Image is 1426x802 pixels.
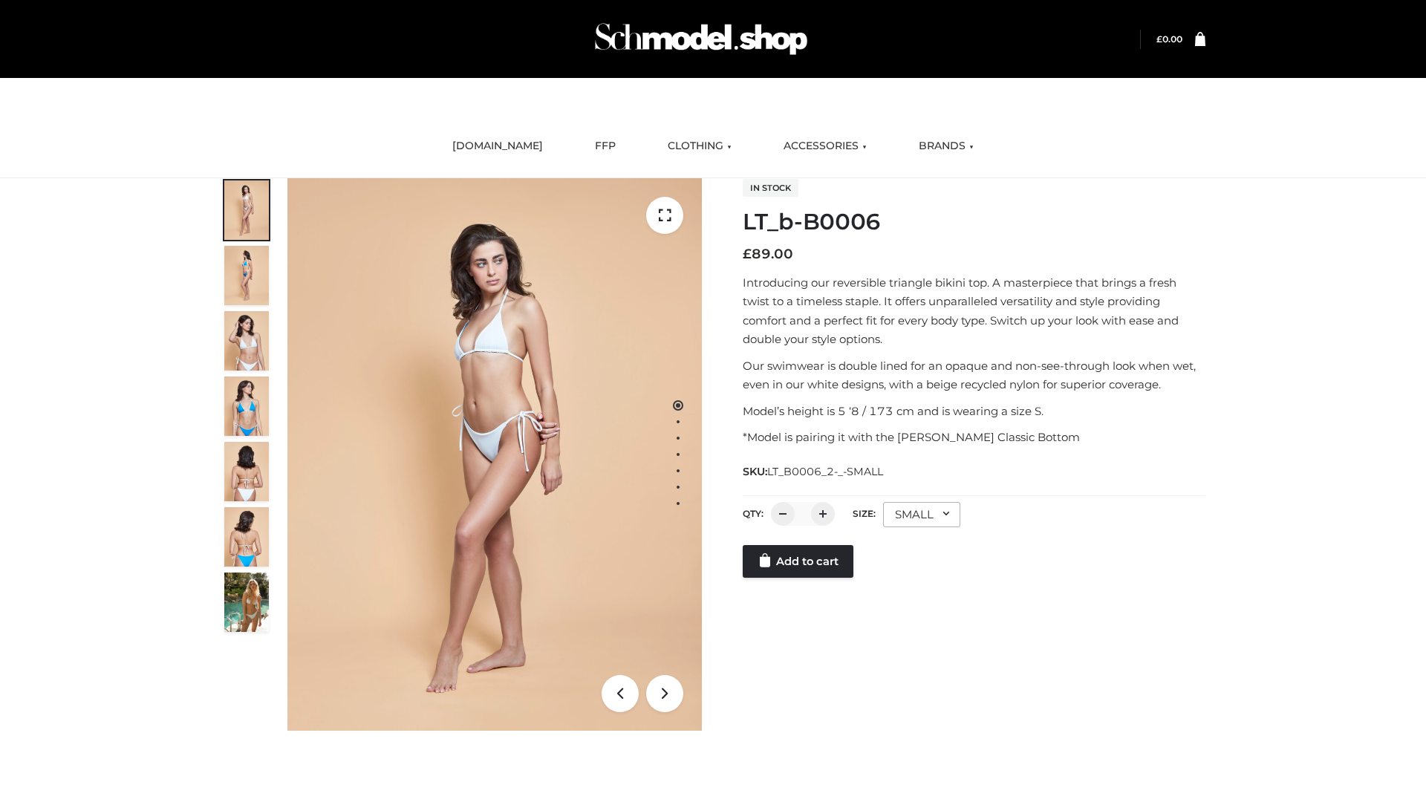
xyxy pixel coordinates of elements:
a: CLOTHING [657,130,743,163]
img: ArielClassicBikiniTop_CloudNine_AzureSky_OW114ECO_4-scaled.jpg [224,376,269,436]
img: Arieltop_CloudNine_AzureSky2.jpg [224,573,269,632]
p: *Model is pairing it with the [PERSON_NAME] Classic Bottom [743,428,1205,447]
p: Model’s height is 5 ‘8 / 173 cm and is wearing a size S. [743,402,1205,421]
a: Add to cart [743,545,853,578]
span: In stock [743,179,798,197]
p: Our swimwear is double lined for an opaque and non-see-through look when wet, even in our white d... [743,356,1205,394]
img: ArielClassicBikiniTop_CloudNine_AzureSky_OW114ECO_7-scaled.jpg [224,442,269,501]
a: £0.00 [1156,33,1182,45]
a: ACCESSORIES [772,130,878,163]
img: ArielClassicBikiniTop_CloudNine_AzureSky_OW114ECO_8-scaled.jpg [224,507,269,567]
p: Introducing our reversible triangle bikini top. A masterpiece that brings a fresh twist to a time... [743,273,1205,349]
a: BRANDS [908,130,985,163]
img: ArielClassicBikiniTop_CloudNine_AzureSky_OW114ECO_2-scaled.jpg [224,246,269,305]
img: ArielClassicBikiniTop_CloudNine_AzureSky_OW114ECO_1 [287,178,702,731]
a: [DOMAIN_NAME] [441,130,554,163]
img: Schmodel Admin 964 [590,10,813,68]
img: ArielClassicBikiniTop_CloudNine_AzureSky_OW114ECO_1-scaled.jpg [224,180,269,240]
span: £ [743,246,752,262]
bdi: 89.00 [743,246,793,262]
div: SMALL [883,502,960,527]
label: QTY: [743,508,764,519]
label: Size: [853,508,876,519]
span: LT_B0006_2-_-SMALL [767,465,883,478]
h1: LT_b-B0006 [743,209,1205,235]
a: FFP [584,130,627,163]
img: ArielClassicBikiniTop_CloudNine_AzureSky_OW114ECO_3-scaled.jpg [224,311,269,371]
span: SKU: [743,463,885,480]
bdi: 0.00 [1156,33,1182,45]
span: £ [1156,33,1162,45]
